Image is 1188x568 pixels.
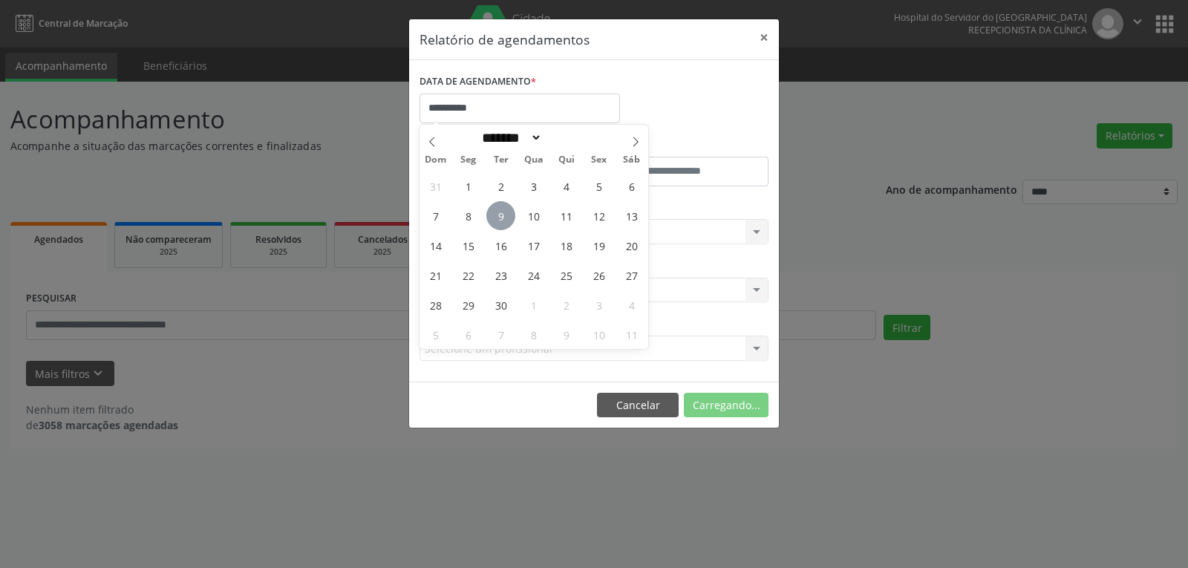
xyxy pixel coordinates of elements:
input: Year [542,130,591,146]
span: Outubro 11, 2025 [617,320,646,349]
button: Close [749,19,779,56]
span: Qui [550,155,583,165]
span: Setembro 7, 2025 [421,201,450,230]
span: Setembro 17, 2025 [519,231,548,260]
span: Setembro 6, 2025 [617,172,646,200]
h5: Relatório de agendamentos [420,30,590,49]
span: Outubro 4, 2025 [617,290,646,319]
span: Outubro 7, 2025 [486,320,515,349]
span: Setembro 16, 2025 [486,231,515,260]
span: Setembro 27, 2025 [617,261,646,290]
span: Setembro 30, 2025 [486,290,515,319]
span: Agosto 31, 2025 [421,172,450,200]
span: Seg [452,155,485,165]
span: Ter [485,155,518,165]
span: Setembro 8, 2025 [454,201,483,230]
span: Outubro 6, 2025 [454,320,483,349]
span: Setembro 18, 2025 [552,231,581,260]
span: Outubro 9, 2025 [552,320,581,349]
span: Outubro 1, 2025 [519,290,548,319]
span: Setembro 13, 2025 [617,201,646,230]
span: Setembro 25, 2025 [552,261,581,290]
select: Month [477,130,542,146]
span: Sáb [616,155,648,165]
button: Cancelar [597,393,679,418]
span: Outubro 3, 2025 [584,290,613,319]
span: Outubro 8, 2025 [519,320,548,349]
span: Setembro 22, 2025 [454,261,483,290]
span: Qua [518,155,550,165]
button: Carregando... [684,393,768,418]
span: Setembro 10, 2025 [519,201,548,230]
span: Setembro 4, 2025 [552,172,581,200]
span: Setembro 9, 2025 [486,201,515,230]
span: Setembro 26, 2025 [584,261,613,290]
span: Setembro 12, 2025 [584,201,613,230]
span: Outubro 2, 2025 [552,290,581,319]
span: Setembro 3, 2025 [519,172,548,200]
span: Setembro 1, 2025 [454,172,483,200]
span: Setembro 24, 2025 [519,261,548,290]
span: Setembro 29, 2025 [454,290,483,319]
span: Setembro 28, 2025 [421,290,450,319]
span: Setembro 5, 2025 [584,172,613,200]
span: Setembro 11, 2025 [552,201,581,230]
span: Dom [420,155,452,165]
span: Setembro 23, 2025 [486,261,515,290]
label: DATA DE AGENDAMENTO [420,71,536,94]
span: Setembro 14, 2025 [421,231,450,260]
span: Setembro 19, 2025 [584,231,613,260]
span: Setembro 2, 2025 [486,172,515,200]
span: Sex [583,155,616,165]
span: Outubro 10, 2025 [584,320,613,349]
span: Setembro 21, 2025 [421,261,450,290]
span: Outubro 5, 2025 [421,320,450,349]
label: ATÉ [598,134,768,157]
span: Setembro 20, 2025 [617,231,646,260]
span: Setembro 15, 2025 [454,231,483,260]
